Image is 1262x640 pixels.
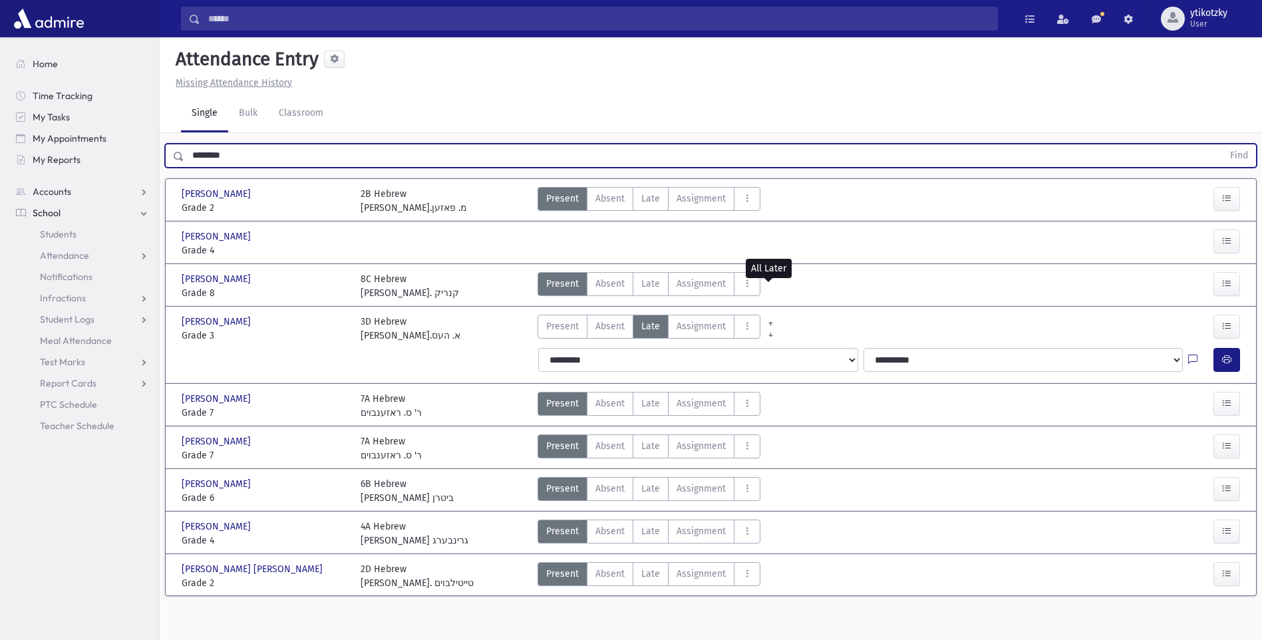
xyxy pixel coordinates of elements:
span: Report Cards [40,377,96,389]
a: Infractions [5,287,159,309]
span: My Reports [33,154,80,166]
a: Classroom [268,95,334,132]
span: Present [546,319,579,333]
div: 6B Hebrew [PERSON_NAME] ביטרן [361,477,454,505]
span: Late [641,524,660,538]
u: Missing Attendance History [176,77,292,88]
span: Teacher Schedule [40,420,114,432]
span: Grade 4 [182,534,347,548]
span: Test Marks [40,356,85,368]
span: User [1190,19,1227,29]
a: Home [5,53,159,75]
div: AttTypes [538,562,760,590]
a: Teacher Schedule [5,415,159,436]
div: AttTypes [538,315,760,343]
a: Missing Attendance History [170,77,292,88]
div: 2D Hebrew [PERSON_NAME]. טייטילבוים [361,562,474,590]
div: 7A Hebrew ר' ס. ראזענבוים [361,392,422,420]
span: Assignment [677,482,726,496]
span: Attendance [40,249,89,261]
a: My Appointments [5,128,159,149]
a: Time Tracking [5,85,159,106]
span: Assignment [677,439,726,453]
span: Absent [595,482,625,496]
span: Late [641,277,660,291]
span: Present [546,567,579,581]
span: Assignment [677,397,726,410]
span: Meal Attendance [40,335,112,347]
span: Present [546,482,579,496]
div: AttTypes [538,392,760,420]
span: Grade 4 [182,243,347,257]
span: Assignment [677,277,726,291]
a: Test Marks [5,351,159,373]
a: Attendance [5,245,159,266]
div: 3D Hebrew [PERSON_NAME].א. העס [361,315,460,343]
a: Students [5,224,159,245]
span: PTC Schedule [40,399,97,410]
span: Assignment [677,524,726,538]
span: Late [641,319,660,333]
span: Notifications [40,271,92,283]
span: Grade 6 [182,491,347,505]
span: Absent [595,192,625,206]
a: Student Logs [5,309,159,330]
div: 4A Hebrew [PERSON_NAME] גרינבערג [361,520,468,548]
span: School [33,207,61,219]
div: AttTypes [538,187,760,215]
span: [PERSON_NAME] [182,272,253,286]
span: Home [33,58,58,70]
span: Assignment [677,567,726,581]
span: Absent [595,397,625,410]
span: [PERSON_NAME] [182,520,253,534]
span: [PERSON_NAME] [PERSON_NAME] [182,562,325,576]
span: Late [641,192,660,206]
span: Present [546,524,579,538]
span: Grade 7 [182,448,347,462]
span: Late [641,482,660,496]
div: 8C Hebrew [PERSON_NAME]. קנריק [361,272,459,300]
span: [PERSON_NAME] [182,392,253,406]
span: Late [641,567,660,581]
span: Grade 3 [182,329,347,343]
div: AttTypes [538,477,760,505]
span: [PERSON_NAME] [182,434,253,448]
span: [PERSON_NAME] [182,230,253,243]
a: Single [181,95,228,132]
span: Time Tracking [33,90,92,102]
a: School [5,202,159,224]
a: PTC Schedule [5,394,159,415]
span: Assignment [677,319,726,333]
span: Students [40,228,77,240]
span: Grade 8 [182,286,347,300]
div: AttTypes [538,434,760,462]
span: Student Logs [40,313,94,325]
span: [PERSON_NAME] [182,187,253,201]
span: Late [641,439,660,453]
span: Absent [595,567,625,581]
div: 7A Hebrew ר' ס. ראזענבוים [361,434,422,462]
div: AttTypes [538,520,760,548]
span: ytikotzky [1190,8,1227,19]
span: Absent [595,439,625,453]
span: [PERSON_NAME] [182,477,253,491]
span: [PERSON_NAME] [182,315,253,329]
span: Infractions [40,292,86,304]
a: My Reports [5,149,159,170]
span: Assignment [677,192,726,206]
div: All Later [746,259,792,278]
span: Late [641,397,660,410]
span: Absent [595,277,625,291]
span: Grade 7 [182,406,347,420]
span: Present [546,397,579,410]
span: Grade 2 [182,576,347,590]
span: Present [546,439,579,453]
span: Absent [595,524,625,538]
a: Bulk [228,95,268,132]
img: AdmirePro [11,5,87,32]
span: Absent [595,319,625,333]
h5: Attendance Entry [170,48,319,71]
span: My Appointments [33,132,106,144]
span: Present [546,192,579,206]
div: 2B Hebrew [PERSON_NAME].מ. פאזען [361,187,467,215]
